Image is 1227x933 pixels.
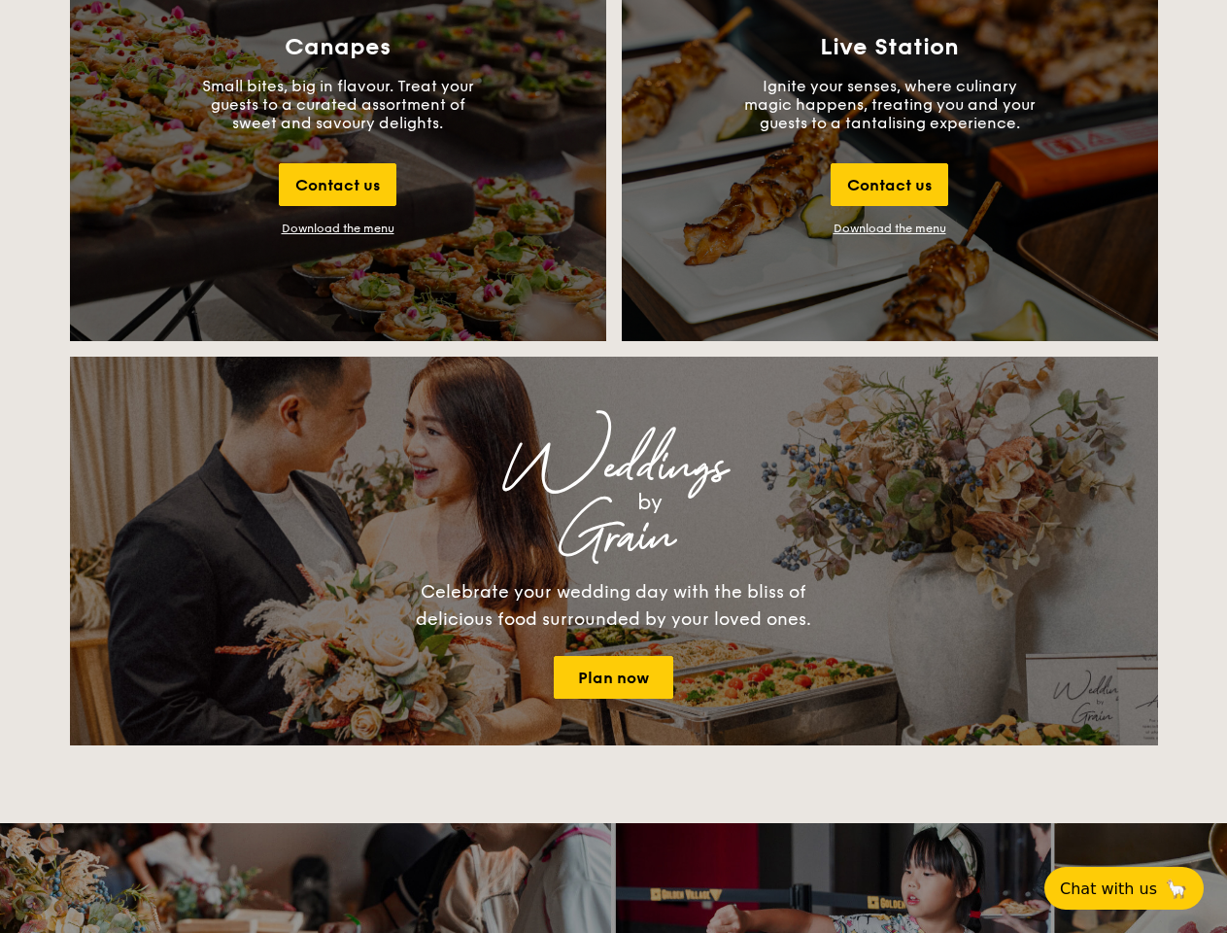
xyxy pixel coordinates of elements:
h3: Live Station [820,34,959,61]
div: Grain [241,520,987,555]
div: Contact us [279,163,396,206]
div: Download the menu [282,222,394,235]
span: Chat with us [1060,880,1157,898]
p: Ignite your senses, where culinary magic happens, treating you and your guests to a tantalising e... [744,77,1036,132]
div: Weddings [241,450,987,485]
p: Small bites, big in flavour. Treat your guests to a curated assortment of sweet and savoury delig... [192,77,484,132]
a: Download the menu [834,222,946,235]
div: Celebrate your wedding day with the bliss of delicious food surrounded by your loved ones. [395,578,833,633]
span: 🦙 [1165,878,1188,900]
button: Chat with us🦙 [1044,867,1204,910]
a: Plan now [554,656,673,699]
div: by [313,485,987,520]
h3: Canapes [285,34,391,61]
div: Contact us [831,163,948,206]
